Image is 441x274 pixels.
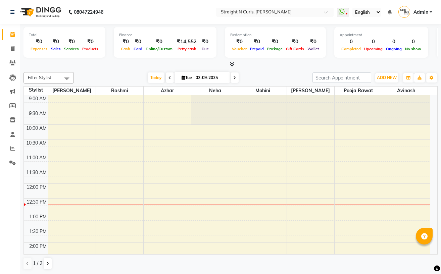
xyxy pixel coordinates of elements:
[382,87,430,95] span: Avinash
[29,47,49,51] span: Expenses
[362,38,384,46] div: 0
[144,47,174,51] span: Online/Custom
[29,32,100,38] div: Total
[144,87,191,95] span: Azhar
[25,140,48,147] div: 10:30 AM
[176,47,198,51] span: Petty cash
[413,247,434,267] iframe: chat widget
[384,38,403,46] div: 0
[49,47,62,51] span: Sales
[239,87,287,95] span: Mohini
[28,243,48,250] div: 2:00 PM
[25,169,48,176] div: 11:30 AM
[119,47,132,51] span: Cash
[132,38,144,46] div: ₹0
[377,75,397,80] span: ADD NEW
[49,38,62,46] div: ₹0
[132,47,144,51] span: Card
[340,38,362,46] div: 0
[29,38,49,46] div: ₹0
[248,47,265,51] span: Prepaid
[413,9,428,16] span: Admin
[180,75,194,80] span: Tue
[148,72,164,83] span: Today
[191,87,239,95] span: Neha
[340,47,362,51] span: Completed
[81,38,100,46] div: ₹0
[28,110,48,117] div: 9:30 AM
[96,87,143,95] span: Rashmi
[230,32,321,38] div: Redemption
[25,154,48,161] div: 11:00 AM
[33,260,42,267] span: 1 / 2
[119,32,211,38] div: Finance
[25,199,48,206] div: 12:30 PM
[62,47,81,51] span: Services
[335,87,382,95] span: pooja rawat
[398,6,410,18] img: Admin
[384,47,403,51] span: Ongoing
[28,213,48,220] div: 1:00 PM
[230,38,248,46] div: ₹0
[194,73,227,83] input: 2025-09-02
[200,47,210,51] span: Due
[287,87,334,95] span: [PERSON_NAME]
[144,38,174,46] div: ₹0
[265,38,284,46] div: ₹0
[306,38,321,46] div: ₹0
[81,47,100,51] span: Products
[174,38,199,46] div: ₹14,552
[265,47,284,51] span: Package
[340,32,423,38] div: Appointment
[403,47,423,51] span: No show
[28,228,48,235] div: 1:30 PM
[248,38,265,46] div: ₹0
[74,3,103,21] b: 08047224946
[312,72,371,83] input: Search Appointment
[62,38,81,46] div: ₹0
[403,38,423,46] div: 0
[28,95,48,102] div: 9:00 AM
[25,184,48,191] div: 12:00 PM
[119,38,132,46] div: ₹0
[284,38,306,46] div: ₹0
[362,47,384,51] span: Upcoming
[375,73,398,83] button: ADD NEW
[284,47,306,51] span: Gift Cards
[25,125,48,132] div: 10:00 AM
[199,38,211,46] div: ₹0
[24,87,48,94] div: Stylist
[28,75,51,80] span: Filter Stylist
[17,3,63,21] img: logo
[48,87,96,95] span: [PERSON_NAME]
[306,47,321,51] span: Wallet
[230,47,248,51] span: Voucher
